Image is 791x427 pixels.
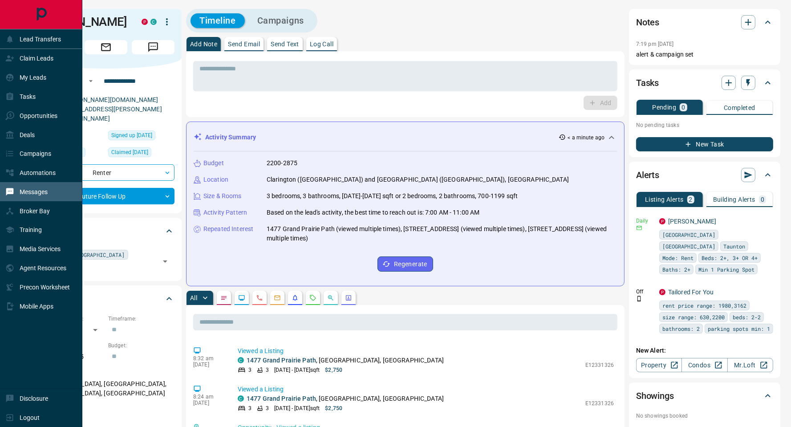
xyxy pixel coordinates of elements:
[193,400,224,406] p: [DATE]
[636,50,773,59] p: alert & campaign set
[111,148,148,157] span: Claimed [DATE]
[248,13,313,28] button: Campaigns
[636,118,773,132] p: No pending tasks
[310,41,333,47] p: Log Call
[662,313,725,321] span: size range: 630,2200
[645,196,684,203] p: Listing Alerts
[238,395,244,402] div: condos.ca
[708,324,770,333] span: parking spots min: 1
[662,324,700,333] span: bathrooms: 2
[636,346,773,355] p: New Alert:
[37,377,174,401] p: [GEOGRAPHIC_DATA], [GEOGRAPHIC_DATA], [GEOGRAPHIC_DATA], [GEOGRAPHIC_DATA]
[203,175,228,184] p: Location
[220,294,227,301] svg: Notes
[733,313,761,321] span: beds: 2-2
[238,346,614,356] p: Viewed a Listing
[203,208,247,217] p: Activity Pattern
[636,41,674,47] p: 7:19 pm [DATE]
[662,301,746,310] span: rent price range: 1980,3162
[37,369,174,377] p: Areas Searched:
[377,256,433,272] button: Regenerate
[247,356,444,365] p: , [GEOGRAPHIC_DATA], [GEOGRAPHIC_DATA]
[193,355,224,362] p: 8:32 am
[267,191,518,201] p: 3 bedrooms, 3 bathrooms, [DATE]-[DATE] sqft or 2 bedrooms, 2 bathrooms, 700-1199 sqft
[194,129,617,146] div: Activity Summary< a minute ago
[266,404,269,412] p: 3
[636,72,773,94] div: Tasks
[190,41,217,47] p: Add Note
[108,315,174,323] p: Timeframe:
[159,255,171,268] button: Open
[203,191,242,201] p: Size & Rooms
[191,13,245,28] button: Timeline
[85,76,96,86] button: Open
[274,294,281,301] svg: Emails
[37,15,128,29] h1: [PERSON_NAME]
[267,224,617,243] p: 1477 Grand Prairie Path (viewed multiple times), [STREET_ADDRESS] (viewed multiple times), [STREE...
[142,19,148,25] div: property.ca
[292,294,299,301] svg: Listing Alerts
[636,137,773,151] button: New Task
[724,105,755,111] p: Completed
[668,218,717,225] a: [PERSON_NAME]
[325,366,342,374] p: $2,750
[636,76,659,90] h2: Tasks
[327,294,334,301] svg: Opportunities
[659,218,665,224] div: property.ca
[662,265,690,274] span: Baths: 2+
[636,389,674,403] h2: Showings
[636,168,659,182] h2: Alerts
[274,366,320,374] p: [DATE] - [DATE] sqft
[713,196,755,203] p: Building Alerts
[681,358,727,372] a: Condos
[61,96,162,122] a: [PERSON_NAME][DOMAIN_NAME][EMAIL_ADDRESS][PERSON_NAME][DOMAIN_NAME]
[248,404,251,412] p: 3
[190,295,197,301] p: All
[636,288,654,296] p: Off
[636,217,654,225] p: Daily
[256,294,263,301] svg: Calls
[108,130,174,143] div: Sun Aug 10 2025
[71,250,125,259] span: [GEOGRAPHIC_DATA]
[636,358,682,372] a: Property
[203,224,253,234] p: Repeated Interest
[108,147,174,160] div: Wed Aug 13 2025
[205,133,256,142] p: Activity Summary
[659,289,665,295] div: property.ca
[37,220,174,242] div: Tags
[636,412,773,420] p: No showings booked
[193,362,224,368] p: [DATE]
[193,394,224,400] p: 8:24 am
[247,394,444,403] p: , [GEOGRAPHIC_DATA], [GEOGRAPHIC_DATA]
[668,289,714,296] a: Tailored For You
[585,361,614,369] p: E12331326
[248,366,251,374] p: 3
[37,188,174,204] div: Future Follow Up
[37,405,174,413] p: Motivation:
[681,104,685,110] p: 0
[108,342,174,350] p: Budget:
[662,242,715,251] span: [GEOGRAPHIC_DATA]
[636,164,773,186] div: Alerts
[85,40,127,54] span: Email
[662,230,715,239] span: [GEOGRAPHIC_DATA]
[267,159,297,168] p: 2200-2875
[325,404,342,412] p: $2,750
[636,225,642,231] svg: Email
[247,357,316,364] a: 1477 Grand Prairie Path
[228,41,260,47] p: Send Email
[636,15,659,29] h2: Notes
[267,175,569,184] p: Clarington ([GEOGRAPHIC_DATA]) and [GEOGRAPHIC_DATA] ([GEOGRAPHIC_DATA]), [GEOGRAPHIC_DATA]
[271,41,299,47] p: Send Text
[238,385,614,394] p: Viewed a Listing
[274,404,320,412] p: [DATE] - [DATE] sqft
[585,399,614,407] p: E12331326
[723,242,745,251] span: Taunton
[698,265,754,274] span: Min 1 Parking Spot
[111,131,152,140] span: Signed up [DATE]
[203,159,224,168] p: Budget
[247,395,316,402] a: 1477 Grand Prairie Path
[267,208,479,217] p: Based on the lead's activity, the best time to reach out is: 7:00 AM - 11:00 AM
[652,104,676,110] p: Pending
[636,12,773,33] div: Notes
